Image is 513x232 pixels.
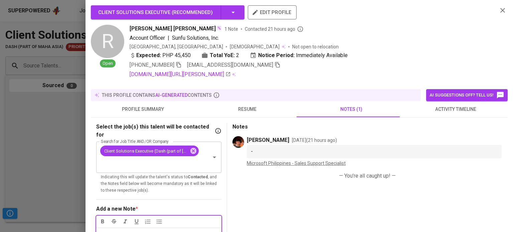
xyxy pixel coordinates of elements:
[407,105,504,113] span: activity timeline
[96,123,213,139] p: Select the job(s) this talent will be contacted for
[232,136,244,148] img: diemas@glints.com
[172,35,219,41] span: Sunfu Solutions, Inc.
[258,51,295,59] b: Notice Period:
[426,89,508,101] button: AI suggestions off? Tell us!
[247,136,289,144] p: [PERSON_NAME]
[236,51,239,59] span: 2
[224,26,238,32] span: 1 Note
[210,51,235,59] b: Total YoE:
[250,51,348,59] div: Immediately Available
[100,148,192,154] span: Client Solutions Executive (Dash (part of [GEOGRAPHIC_DATA]))
[130,51,191,59] div: PHP 45,450
[100,60,116,67] span: Open
[91,25,124,58] div: R
[91,5,244,19] button: Client Solutions Executive (Recommended)
[210,153,219,162] button: Open
[188,175,208,179] b: Contacted
[238,172,497,180] p: — You’re all caught up! —
[130,35,165,41] span: Account Officer
[155,92,188,98] span: AI-generated
[130,62,174,68] span: [PHONE_NUMBER]
[297,26,304,32] svg: By Philippines recruiter
[247,161,346,166] a: Microsoft Philippines - Sales Support Specialist
[430,91,504,99] span: AI suggestions off? Tell us!
[100,146,199,156] div: Client Solutions Executive (Dash (part of [GEOGRAPHIC_DATA]))
[230,43,281,50] span: [DEMOGRAPHIC_DATA]
[199,105,295,113] span: resume
[232,123,502,131] p: Notes
[130,25,216,33] span: [PERSON_NAME] [PERSON_NAME]
[98,9,213,15] span: Client Solutions Executive ( Recommended )
[248,9,297,15] a: edit profile
[216,25,222,31] img: magic_wand.svg
[96,205,136,213] div: Add a new Note
[253,8,291,17] span: edit profile
[102,92,212,98] p: this profile contains contents
[95,105,191,113] span: profile summary
[251,148,253,155] span: -
[292,43,339,50] p: Not open to relocation
[136,51,161,59] b: Expected:
[187,62,273,68] span: [EMAIL_ADDRESS][DOMAIN_NAME]
[130,70,231,78] a: [DOMAIN_NAME][URL][PERSON_NAME]
[292,137,337,144] p: [DATE] ( 21 hours ago )
[245,26,304,32] span: Contacted 21 hours ago
[303,105,399,113] span: notes (1)
[101,174,217,194] p: Indicating this will update the talent's status to , and the Notes field below will become mandat...
[168,34,169,42] span: |
[215,128,221,134] svg: If you have a specific job in mind for the talent, indicate it here. This will change the talent'...
[248,5,297,19] button: edit profile
[130,43,223,50] div: [GEOGRAPHIC_DATA], [GEOGRAPHIC_DATA]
